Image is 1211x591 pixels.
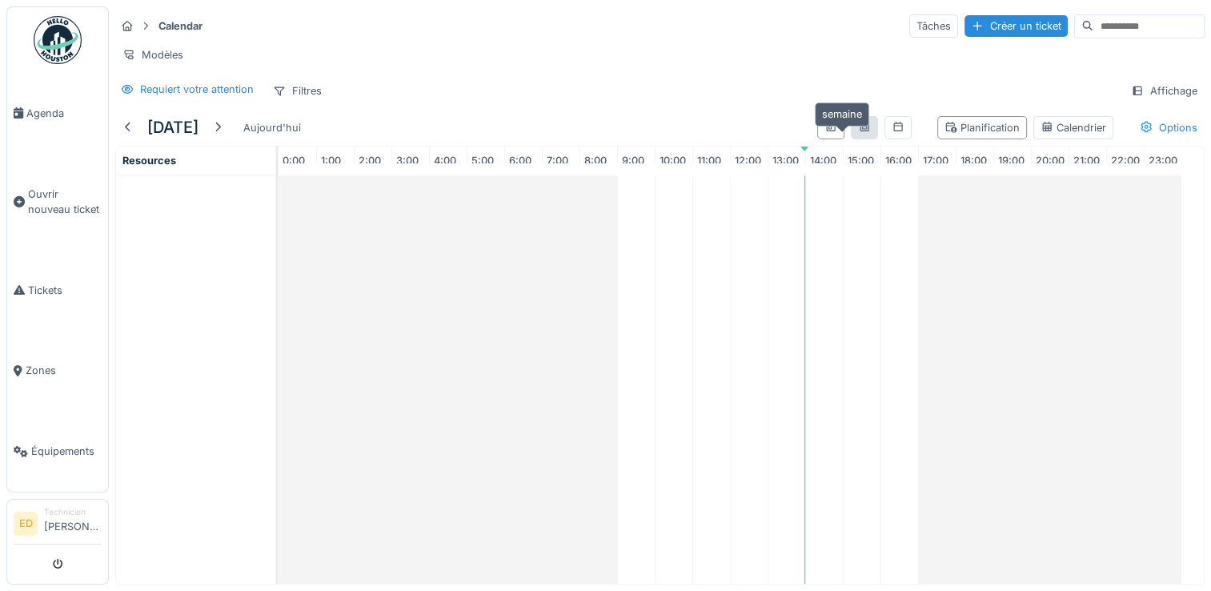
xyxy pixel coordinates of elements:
[147,118,198,137] h5: [DATE]
[152,18,209,34] strong: Calendar
[14,512,38,536] li: ED
[28,187,102,217] span: Ouvrir nouveau ticket
[355,150,385,171] a: 2:00
[919,150,952,171] a: 17:00
[944,120,1020,135] div: Planification
[279,150,309,171] a: 0:00
[964,15,1068,37] div: Créer un ticket
[1133,116,1205,139] div: Options
[26,363,102,378] span: Zones
[44,506,102,541] li: [PERSON_NAME]
[909,14,958,38] div: Tâches
[7,250,108,331] a: Tickets
[430,150,460,171] a: 4:00
[7,411,108,492] a: Équipements
[1041,120,1106,135] div: Calendrier
[7,331,108,412] a: Zones
[693,150,725,171] a: 11:00
[656,150,690,171] a: 10:00
[14,506,102,545] a: ED Technicien[PERSON_NAME]
[26,106,102,121] span: Agenda
[731,150,765,171] a: 12:00
[31,444,102,459] span: Équipements
[115,43,190,66] div: Modèles
[28,283,102,298] span: Tickets
[1107,150,1144,171] a: 22:00
[237,117,307,139] div: Aujourd'hui
[1032,150,1069,171] a: 20:00
[392,150,423,171] a: 3:00
[806,150,840,171] a: 14:00
[266,79,329,103] div: Filtres
[956,150,991,171] a: 18:00
[815,103,869,126] div: semaine
[34,16,82,64] img: Badge_color-CXgf-gQk.svg
[317,150,345,171] a: 1:00
[140,82,254,97] div: Requiert votre attention
[881,150,916,171] a: 16:00
[1069,150,1104,171] a: 21:00
[122,155,176,167] span: Resources
[505,150,535,171] a: 6:00
[543,150,572,171] a: 7:00
[768,150,803,171] a: 13:00
[1145,150,1181,171] a: 23:00
[618,150,648,171] a: 9:00
[580,150,611,171] a: 8:00
[467,150,498,171] a: 5:00
[844,150,878,171] a: 15:00
[7,73,108,154] a: Agenda
[1124,79,1205,103] div: Affichage
[994,150,1029,171] a: 19:00
[7,154,108,250] a: Ouvrir nouveau ticket
[44,506,102,518] div: Technicien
